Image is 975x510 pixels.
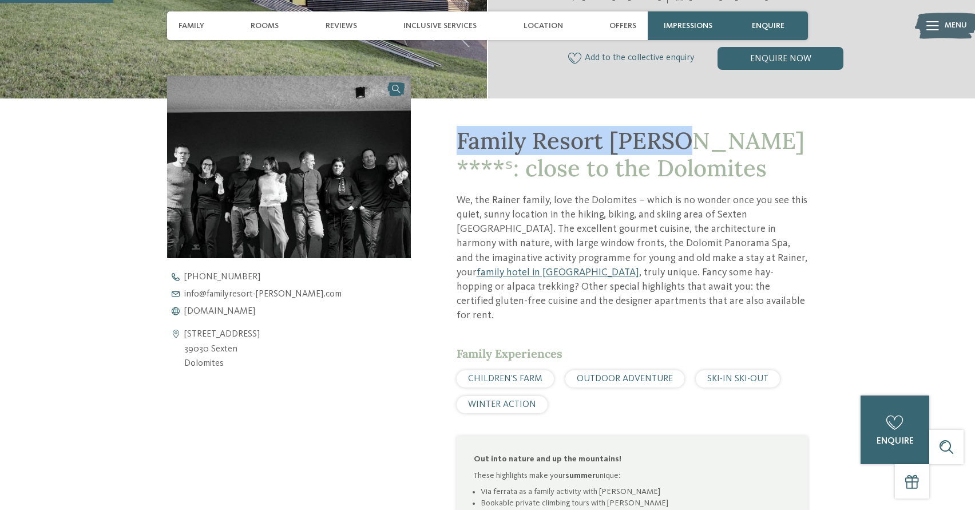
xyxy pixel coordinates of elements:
[457,193,808,323] p: We, the Rainer family, love the Dolomites – which is no wonder once you see this quiet, sunny loc...
[585,53,695,64] span: Add to the collective enquiry
[707,374,768,384] span: SKI-IN SKI-OUT
[577,374,673,384] span: OUTDOOR ADVENTURE
[474,470,791,481] p: These highlights make your unique:
[326,21,357,31] span: Reviews
[457,346,562,361] span: Family Experiences
[403,21,477,31] span: Inclusive services
[179,21,204,31] span: Family
[609,21,636,31] span: Offers
[167,307,430,316] a: [DOMAIN_NAME]
[468,400,536,409] span: WINTER ACTION
[664,21,712,31] span: Impressions
[481,486,791,497] li: Via ferrata as a family activity with [PERSON_NAME]
[477,267,639,278] a: family hotel in [GEOGRAPHIC_DATA]
[184,290,342,299] span: info@ familyresort-[PERSON_NAME]. com
[184,307,255,316] span: [DOMAIN_NAME]
[565,472,596,480] strong: summer
[167,290,430,299] a: info@familyresort-[PERSON_NAME].com
[167,272,430,282] a: [PHONE_NUMBER]
[877,437,914,446] span: enquire
[184,327,260,371] address: [STREET_ADDRESS] 39030 Sexten Dolomites
[524,21,563,31] span: Location
[752,21,784,31] span: enquire
[474,455,621,463] strong: Out into nature and up the mountains!
[184,272,260,282] span: [PHONE_NUMBER]
[718,47,843,70] div: enquire now
[468,374,542,384] span: CHILDREN’S FARM
[861,396,929,464] a: enquire
[167,76,411,258] img: Our family hotel in Sexten, your holiday home in the Dolomiten
[457,126,804,183] span: Family Resort [PERSON_NAME] ****ˢ: close to the Dolomites
[481,497,791,509] li: Bookable private climbing tours with [PERSON_NAME]
[251,21,279,31] span: Rooms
